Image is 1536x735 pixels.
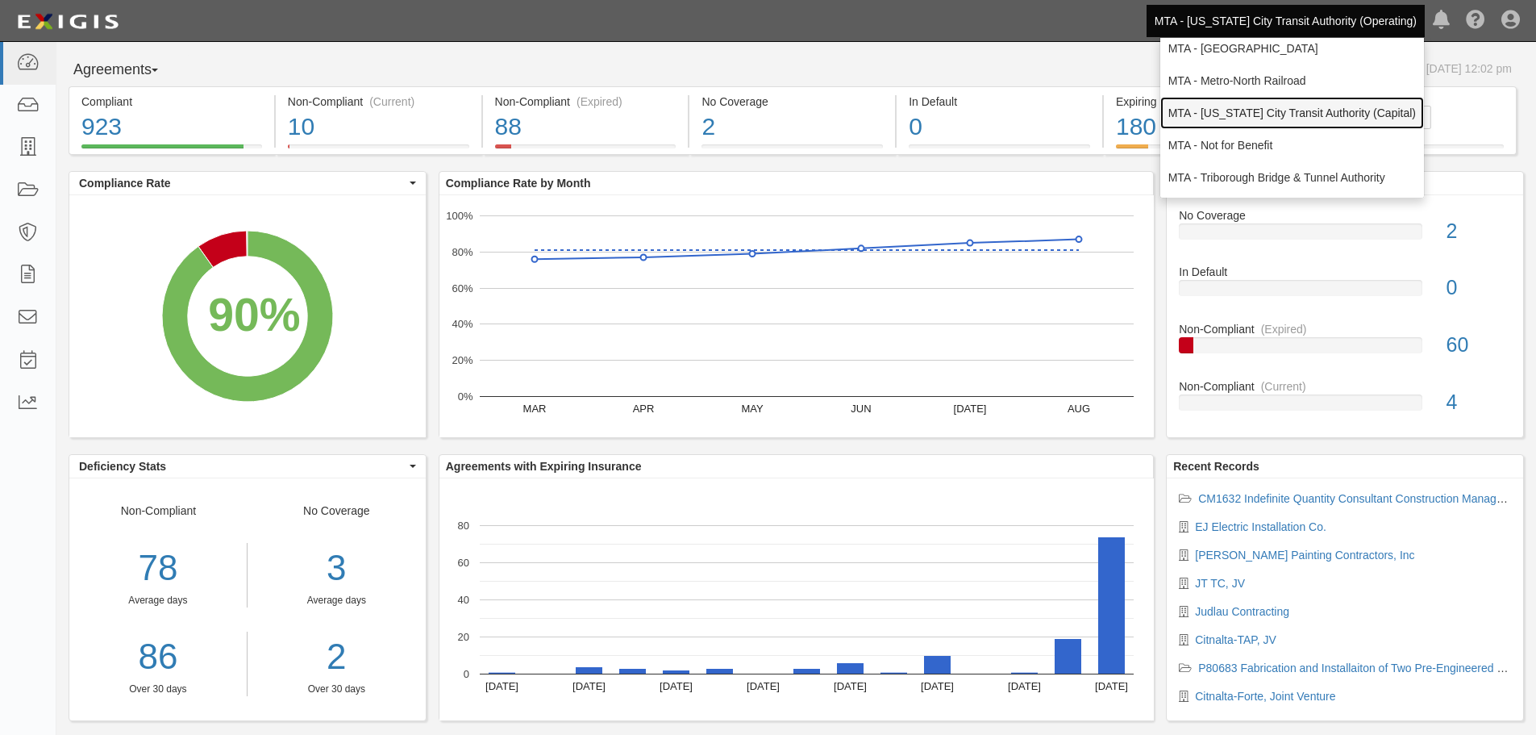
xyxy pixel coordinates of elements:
text: JUN [851,403,871,415]
text: 80% [452,246,472,258]
div: In Default [1167,264,1523,280]
div: 4 [1434,388,1523,417]
a: Non-Compliant(Expired)60 [1179,321,1511,378]
div: 923 [81,110,262,144]
b: Agreements with Expiring Insurance [446,460,642,473]
div: Non-Compliant [69,503,248,696]
div: No Coverage [701,94,883,110]
div: 0 [909,110,1090,144]
button: Compliance Rate [69,172,426,194]
div: No Coverage [248,503,426,696]
div: Expiring Insurance [1116,94,1297,110]
text: [DATE] [1095,680,1128,692]
img: logo-5460c22ac91f19d4615b14bd174203de0afe785f0fc80cf4dbbc73dc1793850b.png [12,7,123,36]
a: JT TC, JV [1195,577,1245,590]
text: 0% [457,390,472,403]
text: MAR [522,403,546,415]
a: Non-Compliant(Current)10 [276,144,481,157]
div: As of [DATE] 12:02 pm [1397,61,1512,77]
text: [DATE] [572,680,606,692]
text: [DATE] [834,680,867,692]
div: 3 [260,543,414,594]
a: Non-Compliant(Expired)88 [483,144,689,157]
div: (Expired) [577,94,622,110]
div: 78 [69,543,247,594]
div: In Default [909,94,1090,110]
a: No Coverage2 [1179,207,1511,265]
div: 10 [288,110,469,144]
a: MTA - [US_STATE] City Transit Authority (Capital) [1160,97,1424,129]
div: 0 [1434,274,1523,303]
div: 2 [1434,217,1523,246]
text: 60 [457,557,468,569]
div: Non-Compliant (Current) [288,94,469,110]
a: In Default0 [897,144,1102,157]
div: 90% [208,282,300,349]
a: Judlau Contracting [1195,605,1289,618]
text: 20% [452,354,472,366]
text: AUG [1068,403,1090,415]
div: 2 [701,110,883,144]
div: Non-Compliant (Expired) [495,94,676,110]
a: 2 [260,632,414,683]
text: 40% [452,318,472,330]
div: No Coverage [1167,207,1523,223]
div: 60 [1434,331,1523,360]
text: 80 [457,520,468,532]
text: [DATE] [660,680,693,692]
div: (Expired) [1261,321,1307,337]
div: (Current) [1261,378,1306,395]
text: [DATE] [1008,680,1041,692]
svg: A chart. [69,195,426,437]
text: 0 [464,668,469,680]
div: Non-Compliant [1167,321,1523,337]
a: Compliant923 [69,144,274,157]
text: [DATE] [921,680,954,692]
span: Compliance Rate [79,175,406,191]
text: 100% [446,210,473,222]
a: EJ Electric Installation Co. [1195,520,1326,533]
div: 180 [1116,110,1297,144]
a: Citnalta-Forte, Joint Venture [1195,690,1335,703]
text: [DATE] [747,680,780,692]
div: Average days [69,594,247,608]
a: In Default0 [1179,264,1511,321]
text: 20 [457,631,468,643]
a: 86 [69,632,247,683]
a: MTA - Triborough Bridge & Tunnel Authority [1160,161,1424,194]
i: Help Center - Complianz [1466,11,1485,31]
span: Deficiency Stats [79,458,406,474]
a: [PERSON_NAME] Painting Contractors, Inc [1195,549,1414,562]
text: MAY [741,403,764,415]
div: Compliant [81,94,262,110]
div: Average days [260,594,414,608]
a: MTA - [US_STATE] City Transit Authority (Operating) [1147,5,1425,37]
button: Deficiency Stats [69,455,426,478]
svg: A chart. [439,195,1154,437]
div: Over 30 days [69,683,247,696]
a: Expiring Insurance180 [1104,144,1309,157]
text: APR [632,403,654,415]
div: 88 [495,110,676,144]
svg: A chart. [439,478,1154,720]
a: Non-Compliant(Current)4 [1179,378,1511,424]
div: Non-Compliant [1167,378,1523,395]
a: Pending Review61% (6 out of 1,023 agreements) [1311,144,1517,157]
a: MTA - Not for Benefit [1160,129,1424,161]
a: No Coverage2 [689,144,895,157]
button: Agreements [69,54,189,86]
a: MTA - [GEOGRAPHIC_DATA] [1160,32,1424,65]
b: Compliance Rate by Month [446,177,591,190]
a: Citnalta-TAP, JV [1195,633,1276,646]
text: 60% [452,282,472,294]
text: [DATE] [485,680,518,692]
text: [DATE] [953,403,986,415]
b: Recent Records [1173,460,1259,473]
div: Over 30 days [260,683,414,696]
a: MTA - Metro-North Railroad [1160,65,1424,97]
